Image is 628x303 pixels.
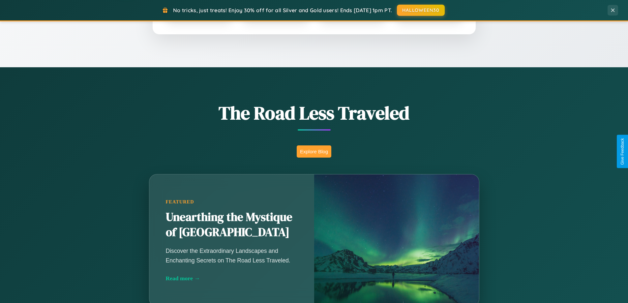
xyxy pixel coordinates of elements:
[166,210,298,240] h2: Unearthing the Mystique of [GEOGRAPHIC_DATA]
[397,5,445,16] button: HALLOWEEN30
[297,145,331,158] button: Explore Blog
[166,199,298,205] div: Featured
[116,100,512,126] h1: The Road Less Traveled
[620,138,625,165] div: Give Feedback
[166,246,298,265] p: Discover the Extraordinary Landscapes and Enchanting Secrets on The Road Less Traveled.
[173,7,392,14] span: No tricks, just treats! Enjoy 30% off for all Silver and Gold users! Ends [DATE] 1pm PT.
[166,275,298,282] div: Read more →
